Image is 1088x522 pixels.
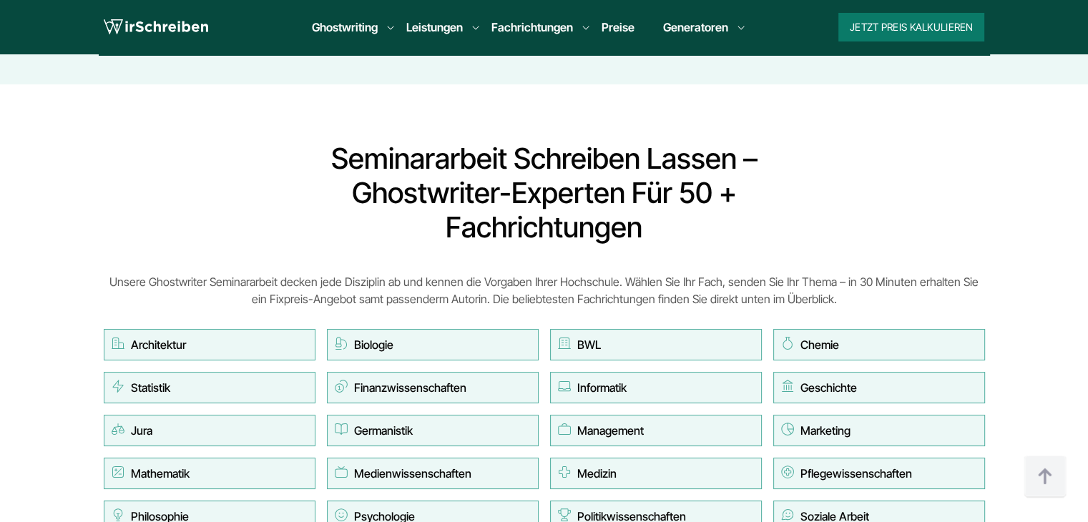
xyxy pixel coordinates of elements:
img: BWL [557,336,572,350]
a: Mathematik [131,465,190,482]
img: Statistik [111,379,125,393]
a: Statistik [131,379,170,396]
img: button top [1024,455,1067,498]
img: Architektur [111,336,125,350]
div: Marketing [780,422,851,439]
img: Psychologie [334,508,348,522]
img: Management [557,422,572,436]
div: Unsere Ghostwriter Seminararbeit decken jede Disziplin ab und kennen die Vorgaben Ihrer Hochschul... [104,273,985,307]
div: Management [557,422,644,439]
img: Geschichte [780,379,795,393]
a: Fachrichtungen [491,19,573,36]
img: Biologie [334,336,348,350]
img: Germanistik [334,422,348,436]
img: Pflegewissenschaften [780,465,795,479]
img: Finanzwissenschaften [334,379,348,393]
img: Mathematik [111,465,125,479]
div: Biologie [334,336,393,353]
div: Pflegewissenschaften [780,465,912,482]
a: Informatik [577,379,627,396]
img: Soziale Arbeit [780,508,795,522]
div: Geschichte [780,379,857,396]
a: Ghostwriting [312,19,378,36]
img: Informatik [557,379,572,393]
a: Medizin [577,465,617,482]
img: Medienwissenschaften [334,465,348,479]
button: Jetzt Preis kalkulieren [838,13,984,41]
img: Marketing [780,422,795,436]
div: Finanzwissenschaften [334,379,466,396]
img: logo wirschreiben [104,16,208,38]
div: Chemie [780,336,839,353]
a: Generatoren [663,19,728,36]
img: Medizin [557,465,572,479]
a: Preise [602,20,634,34]
h2: Seminararbeit schreiben lassen – Ghostwriter-Experten für 50 + Fachrichtungen [258,142,830,245]
img: Politikwissenschaften [557,508,572,522]
img: Philosophie [111,508,125,522]
img: Jura [111,422,125,436]
div: Architektur [111,336,186,353]
a: Jura [131,422,152,439]
img: Chemie [780,336,795,350]
a: Leistungen [406,19,463,36]
div: Medienwissenschaften [334,465,471,482]
a: Germanistik [354,422,413,439]
a: BWL [577,336,601,353]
